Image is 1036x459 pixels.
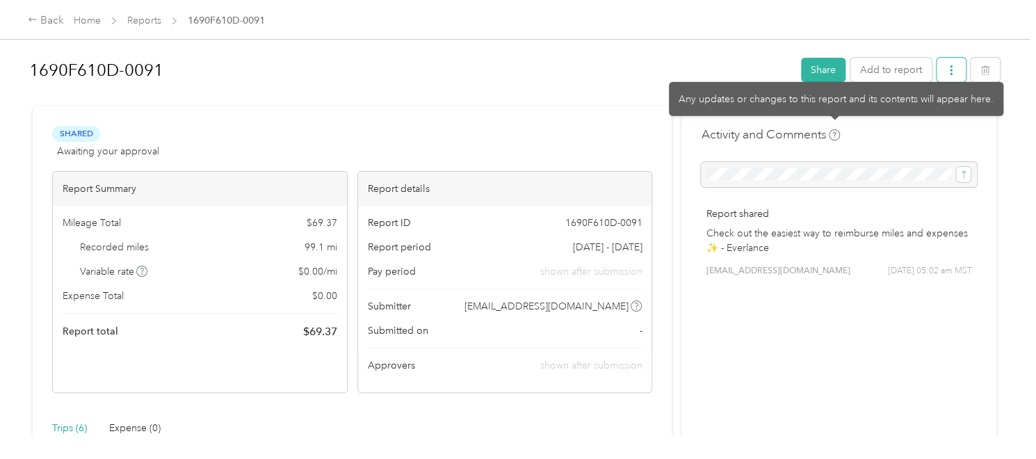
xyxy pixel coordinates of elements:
span: 99.1 mi [305,240,337,255]
button: Share [801,58,845,82]
span: Submitter [368,299,411,314]
span: Report total [63,324,118,339]
span: [DATE] - [DATE] [572,240,642,255]
span: shown after submission [540,360,642,371]
p: Report shared [706,207,972,221]
div: Report details [358,172,652,206]
span: Report ID [368,216,411,230]
span: [EMAIL_ADDRESS][DOMAIN_NAME] [706,265,850,277]
span: Expense Total [63,289,124,303]
span: $ 69.37 [303,323,337,340]
span: 1690F610D-0091 [565,216,642,230]
span: Awaiting your approval [57,144,159,159]
span: Mileage Total [63,216,121,230]
h1: 1690F610D-0091 [29,54,791,87]
a: Home [74,15,101,26]
span: Report period [368,240,431,255]
div: Back [28,13,64,29]
span: Shared [52,126,100,142]
iframe: Everlance-gr Chat Button Frame [958,381,1036,459]
span: Pay period [368,264,416,279]
span: - [639,323,642,338]
span: [EMAIL_ADDRESS][DOMAIN_NAME] [464,299,629,314]
span: 1690F610D-0091 [188,13,265,28]
span: [DATE] 05:02 am MST [888,265,972,277]
a: Reports [127,15,161,26]
span: $ 69.37 [307,216,337,230]
div: Expense (0) [109,421,161,436]
span: Recorded miles [80,240,149,255]
span: Submitted on [368,323,428,338]
button: Add to report [850,58,932,82]
p: Check out the easiest way to reimburse miles and expenses ✨ - Everlance [706,226,972,255]
div: Trips (6) [52,421,87,436]
span: $ 0.00 / mi [298,264,337,279]
span: Approvers [368,358,415,373]
div: Any updates or changes to this report and its contents will appear here. [669,81,1003,115]
div: Report Summary [53,172,347,206]
span: Variable rate [80,264,148,279]
span: $ 0.00 [312,289,337,303]
h4: Activity and Comments [701,126,840,143]
span: shown after submission [540,264,642,279]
